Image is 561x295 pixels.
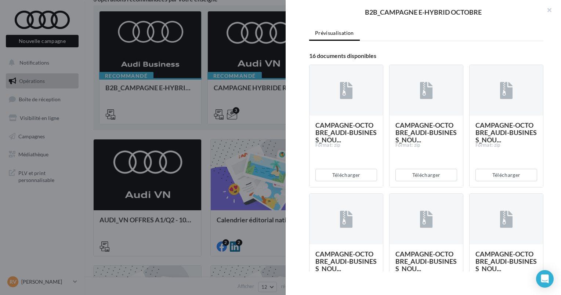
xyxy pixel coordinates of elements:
button: Télécharger [315,169,377,181]
div: Open Intercom Messenger [536,270,554,288]
button: Télécharger [475,169,537,181]
div: Format: zip [315,142,377,149]
span: CAMPAGNE-OCTOBRE_AUDI-BUSINESS_NOU... [395,250,457,273]
div: Format: zip [395,142,457,149]
span: CAMPAGNE-OCTOBRE_AUDI-BUSINESS_NOU... [395,121,457,144]
span: CAMPAGNE-OCTOBRE_AUDI-BUSINESS_NOU... [315,250,377,273]
span: CAMPAGNE-OCTOBRE_AUDI-BUSINESS_NOU... [315,121,377,144]
span: CAMPAGNE-OCTOBRE_AUDI-BUSINESS_NOU... [475,121,537,144]
div: Format: zip [475,142,537,149]
div: B2B_CAMPAGNE E-HYBRID OCTOBRE [297,9,549,15]
div: Format: zip [315,271,377,277]
div: Format: zip [395,271,457,277]
button: Télécharger [395,169,457,181]
div: Format: zip [475,271,537,277]
div: 16 documents disponibles [309,53,543,59]
span: CAMPAGNE-OCTOBRE_AUDI-BUSINESS_NOU... [475,250,537,273]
